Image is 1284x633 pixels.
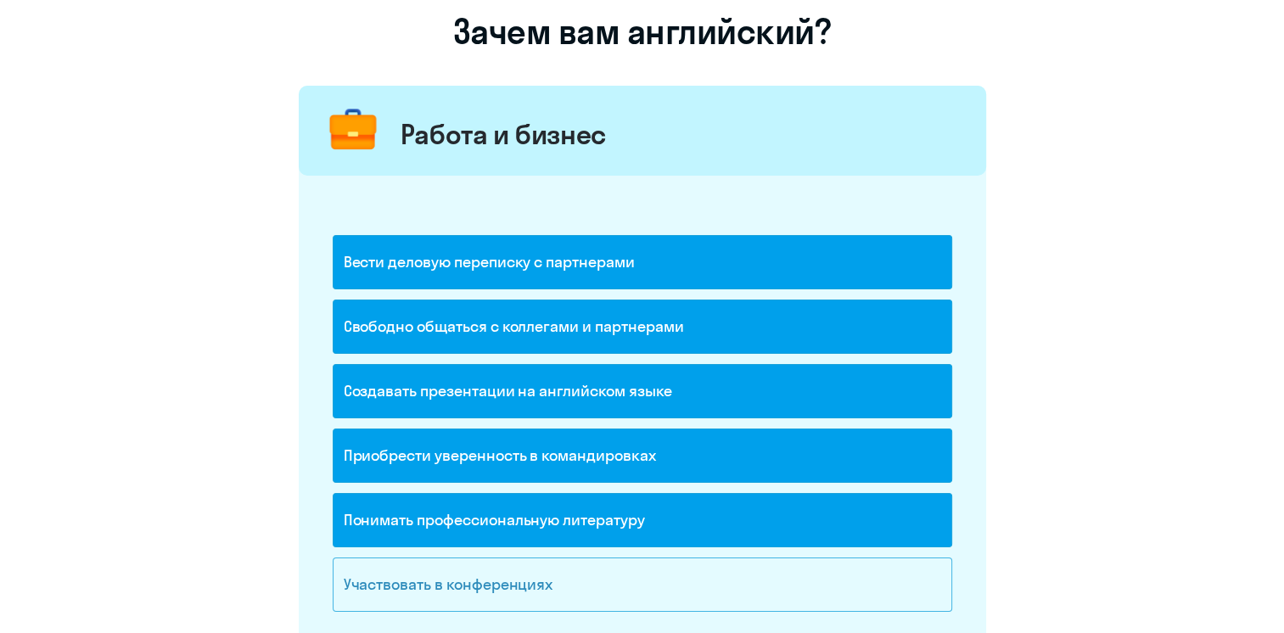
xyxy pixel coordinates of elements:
img: briefcase.png [322,99,384,162]
div: Свободно общаться с коллегами и партнерами [333,300,952,354]
div: Приобрести уверенность в командировках [333,429,952,483]
div: Участвовать в конференциях [333,557,952,612]
div: Работа и бизнес [401,117,607,151]
div: Понимать профессиональную литературу [333,493,952,547]
h1: Зачем вам английский? [299,11,986,52]
div: Создавать презентации на английском языке [333,364,952,418]
div: Вести деловую переписку с партнерами [333,235,952,289]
